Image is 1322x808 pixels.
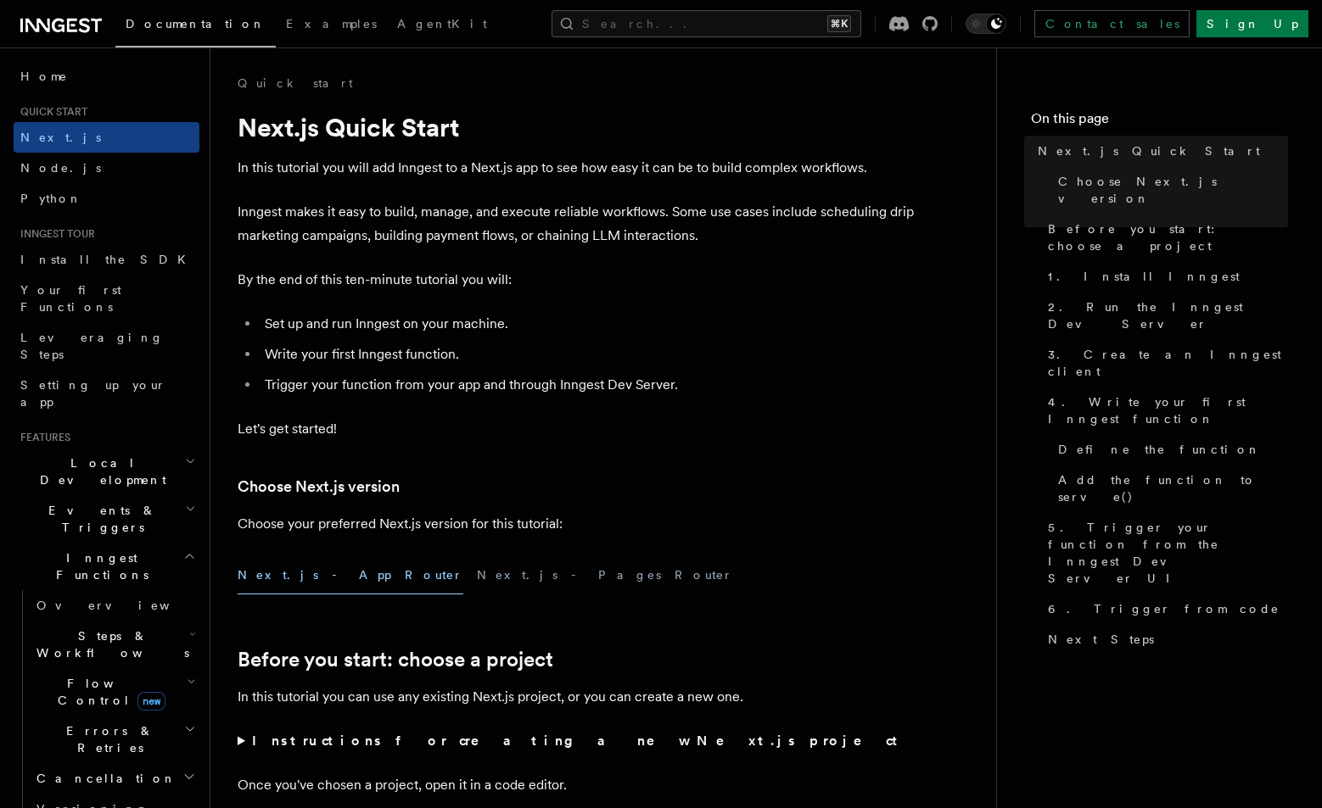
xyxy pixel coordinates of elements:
[36,599,211,612] span: Overview
[30,621,199,668] button: Steps & Workflows
[14,454,185,488] span: Local Development
[137,692,165,710] span: new
[1041,261,1288,292] a: 1. Install Inngest
[126,17,266,31] span: Documentation
[238,475,400,499] a: Choose Next.js version
[1058,173,1288,207] span: Choose Next.js version
[1031,136,1288,166] a: Next.js Quick Start
[1051,465,1288,512] a: Add the function to serve()
[115,5,276,47] a: Documentation
[30,675,187,709] span: Flow Control
[1058,471,1288,505] span: Add the function to serve()
[20,68,68,85] span: Home
[1048,393,1288,427] span: 4. Write your first Inngest function
[238,112,916,142] h1: Next.js Quick Start
[238,556,463,594] button: Next.js - App Router
[1058,441,1261,458] span: Define the function
[1051,434,1288,465] a: Define the function
[552,10,861,37] button: Search...⌘K
[14,122,199,153] a: Next.js
[1041,512,1288,593] a: 5. Trigger your function from the Inngest Dev Server UI
[20,331,164,361] span: Leveraging Steps
[14,370,199,417] a: Setting up your app
[14,227,95,241] span: Inngest tour
[30,716,199,763] button: Errors & Retries
[14,431,70,444] span: Features
[20,192,82,205] span: Python
[238,200,916,248] p: Inngest makes it easy to build, manage, and execute reliable workflows. Some use cases include sc...
[14,183,199,214] a: Python
[1041,214,1288,261] a: Before you start: choose a project
[1041,292,1288,339] a: 2. Run the Inngest Dev Server
[30,763,199,794] button: Cancellation
[14,543,199,590] button: Inngest Functions
[1041,593,1288,624] a: 6. Trigger from code
[1038,142,1260,159] span: Next.js Quick Start
[14,244,199,275] a: Install the SDK
[397,17,487,31] span: AgentKit
[20,253,196,266] span: Install the SDK
[238,773,916,797] p: Once you've chosen a project, open it in a code editor.
[14,105,87,119] span: Quick start
[238,729,916,753] summary: Instructions for creating a new Next.js project
[1051,166,1288,214] a: Choose Next.js version
[14,275,199,322] a: Your first Functions
[260,312,916,336] li: Set up and run Inngest on your machine.
[276,5,387,46] a: Examples
[14,322,199,370] a: Leveraging Steps
[238,512,916,536] p: Choose your preferred Next.js version for this tutorial:
[30,722,184,756] span: Errors & Retries
[252,733,905,749] strong: Instructions for creating a new Next.js project
[966,14,1006,34] button: Toggle dark mode
[1041,339,1288,387] a: 3. Create an Inngest client
[30,627,189,661] span: Steps & Workflows
[1048,268,1240,285] span: 1. Install Inngest
[1048,519,1288,587] span: 5. Trigger your function from the Inngest Dev Server UI
[1034,10,1190,37] a: Contact sales
[30,668,199,716] button: Flow Controlnew
[1048,346,1288,380] span: 3. Create an Inngest client
[387,5,497,46] a: AgentKit
[20,161,101,175] span: Node.js
[238,156,916,180] p: In this tutorial you will add Inngest to a Next.js app to see how easy it can be to build complex...
[14,448,199,495] button: Local Development
[238,648,553,671] a: Before you start: choose a project
[20,378,166,409] span: Setting up your app
[238,685,916,709] p: In this tutorial you can use any existing Next.js project, or you can create a new one.
[14,502,185,536] span: Events & Triggers
[260,373,916,397] li: Trigger your function from your app and through Inngest Dev Server.
[14,495,199,543] button: Events & Triggers
[1031,109,1288,136] h4: On this page
[30,770,176,787] span: Cancellation
[1048,600,1280,617] span: 6. Trigger from code
[1041,387,1288,434] a: 4. Write your first Inngest function
[1048,298,1288,332] span: 2. Run the Inngest Dev Server
[260,343,916,366] li: Write your first Inngest function.
[30,590,199,621] a: Overview
[1041,624,1288,655] a: Next Steps
[1048,220,1288,254] span: Before you start: choose a project
[14,61,199,92] a: Home
[20,283,121,314] span: Your first Functions
[827,15,851,32] kbd: ⌘K
[238,75,353,92] a: Quick start
[14,549,183,583] span: Inngest Functions
[20,131,101,144] span: Next.js
[286,17,377,31] span: Examples
[238,417,916,441] p: Let's get started!
[1048,631,1154,648] span: Next Steps
[477,556,733,594] button: Next.js - Pages Router
[238,268,916,292] p: By the end of this ten-minute tutorial you will:
[14,153,199,183] a: Node.js
[1196,10,1308,37] a: Sign Up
